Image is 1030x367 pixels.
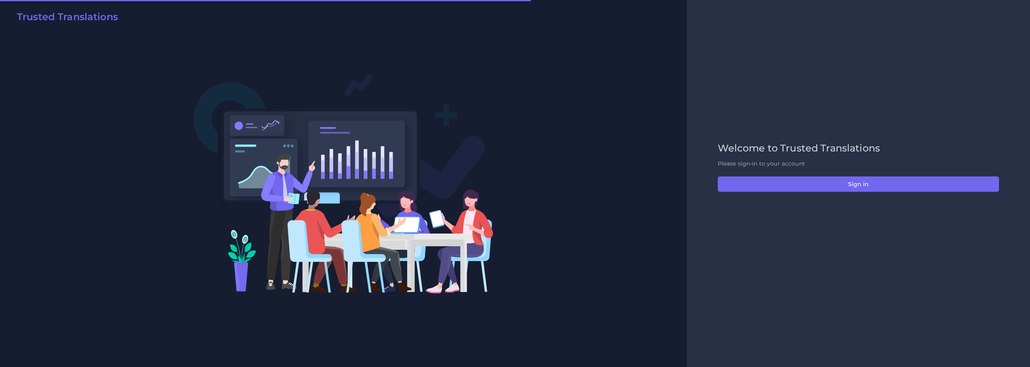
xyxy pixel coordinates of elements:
[718,176,999,192] button: Sign in
[718,160,999,168] p: Please sign-in to your account
[193,73,494,294] img: Login V2
[11,11,118,26] a: Trusted Translations
[718,143,999,154] h2: Welcome to Trusted Translations
[17,11,118,23] h2: Trusted Translations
